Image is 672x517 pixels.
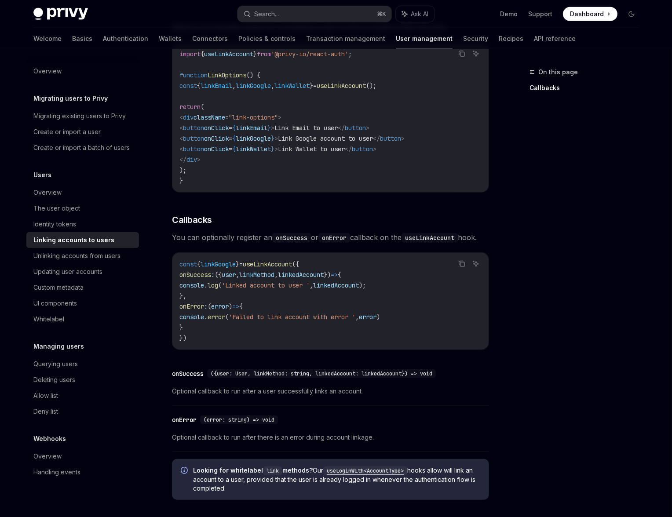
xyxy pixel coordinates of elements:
[211,370,432,377] span: ({user: User, linkMethod: string, linkedAccount: linkedAccount}) => void
[236,124,267,132] span: linkEmail
[239,271,274,279] span: linkMethod
[201,260,236,268] span: linkGoogle
[26,388,139,404] a: Allow list
[33,28,62,49] a: Welcome
[232,135,236,142] span: {
[274,271,278,279] span: ,
[33,187,62,198] div: Overview
[373,145,376,153] span: >
[211,271,215,279] span: :
[232,124,236,132] span: {
[225,313,229,321] span: (
[172,231,489,244] span: You can optionally register an or callback on the hook.
[232,302,239,310] span: =>
[172,415,197,424] div: onError
[204,145,229,153] span: onClick
[26,216,139,232] a: Identity tokens
[208,302,211,310] span: (
[274,124,338,132] span: Link Email to user
[179,50,201,58] span: import
[236,82,271,90] span: linkGoogle
[204,302,208,310] span: :
[237,6,391,22] button: Search...⌘K
[183,145,204,153] span: button
[26,295,139,311] a: UI components
[534,28,576,49] a: API reference
[352,145,373,153] span: button
[538,67,578,77] span: On this page
[26,356,139,372] a: Querying users
[179,271,211,279] span: onSuccess
[278,145,345,153] span: Link Wallet to user
[318,233,350,243] code: onError
[229,313,355,321] span: 'Failed to link account with error '
[211,302,229,310] span: error
[208,313,225,321] span: error
[263,466,282,475] code: link
[33,235,114,245] div: Linking accounts to users
[355,313,359,321] span: ,
[396,28,453,49] a: User management
[396,6,435,22] button: Ask AI
[179,334,186,342] span: })
[33,298,77,309] div: UI components
[26,311,139,327] a: Whitelabel
[33,142,130,153] div: Create or import a batch of users
[26,464,139,480] a: Handling events
[26,232,139,248] a: Linking accounts to users
[373,135,380,142] span: </
[236,135,271,142] span: linkGoogle
[204,50,253,58] span: useLinkAccount
[359,313,376,321] span: error
[204,281,208,289] span: .
[179,103,201,111] span: return
[278,271,324,279] span: linkedAccount
[179,302,204,310] span: onError
[208,71,246,79] span: LinkOptions
[238,28,296,49] a: Policies & controls
[193,466,480,493] span: Our hooks allow will link an account to a user, provided that the user is already logged in whene...
[197,82,201,90] span: {
[33,127,101,137] div: Create or import a user
[499,28,523,49] a: Recipes
[232,82,236,90] span: ,
[229,145,232,153] span: =
[201,82,232,90] span: linkEmail
[530,81,646,95] a: Callbacks
[183,124,204,132] span: button
[26,108,139,124] a: Migrating existing users to Privy
[33,406,58,417] div: Deny list
[26,404,139,419] a: Deny list
[204,124,229,132] span: onClick
[570,10,604,18] span: Dashboard
[26,200,139,216] a: The user object
[271,82,274,90] span: ,
[33,451,62,462] div: Overview
[179,260,197,268] span: const
[267,124,271,132] span: }
[229,113,278,121] span: "link-options"
[310,82,313,90] span: }
[225,113,229,121] span: =
[272,233,311,243] code: onSuccess
[274,135,278,142] span: >
[470,258,482,269] button: Ask AI
[313,281,359,289] span: linkedAccount
[222,271,236,279] span: user
[172,386,489,397] span: Optional callback to run after a user successfully links an account.
[197,260,201,268] span: {
[72,28,92,49] a: Basics
[179,113,183,121] span: <
[33,359,78,369] div: Querying users
[463,28,488,49] a: Security
[33,375,75,385] div: Deleting users
[204,313,208,321] span: .
[26,280,139,295] a: Custom metadata
[401,135,405,142] span: >
[33,8,88,20] img: dark logo
[179,71,208,79] span: function
[338,124,345,132] span: </
[271,50,348,58] span: '@privy-io/react-auth'
[33,390,58,401] div: Allow list
[33,170,51,180] h5: Users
